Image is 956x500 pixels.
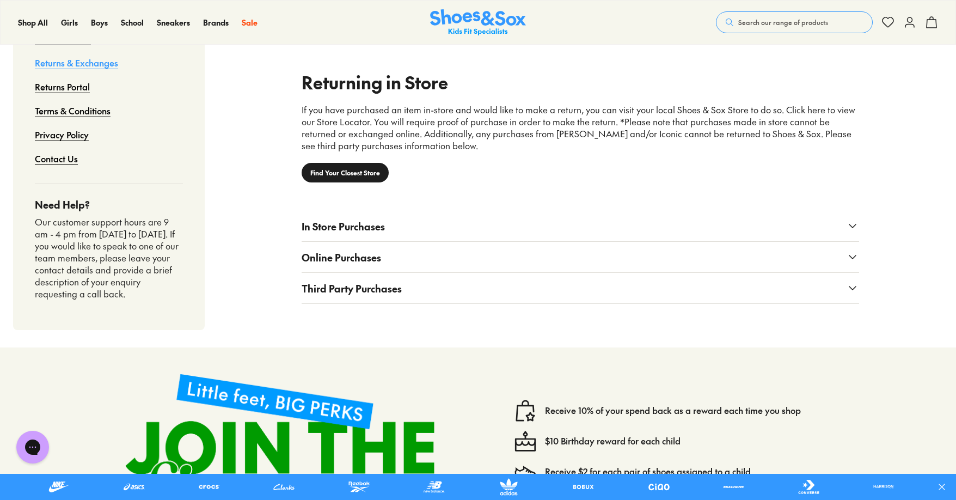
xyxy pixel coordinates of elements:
span: Third Party Purchases [302,281,402,296]
a: School [121,17,144,28]
a: Receive 10% of your spend back as a reward each time you shop [545,405,801,417]
a: Terms & Conditions [35,99,111,123]
a: Returns Portal [35,75,90,99]
button: Search our range of products [716,11,873,33]
span: Search our range of products [738,17,828,27]
a: Shoes & Sox [430,9,526,36]
h2: Returning in Store [302,69,859,95]
a: Receive $2 for each pair of shoes assigned to a child [545,466,751,478]
img: vector1.svg [514,400,536,422]
a: Girls [61,17,78,28]
img: SNS_Logo_Responsive.svg [430,9,526,36]
h4: Need Help? [35,197,183,212]
a: Contact Us [35,147,78,170]
button: In Store Purchases [302,211,859,241]
a: $10 Birthday reward for each child [545,435,681,447]
a: Boys [91,17,108,28]
button: Online Purchases [302,242,859,272]
span: Online Purchases [302,250,381,265]
iframe: Gorgias live chat messenger [11,427,54,467]
img: cake--candle-birthday-event-special-sweet-cake-bake.svg [514,430,536,452]
a: Privacy Policy [35,123,89,147]
span: In Store Purchases [302,219,385,234]
a: Returns & Exchanges [35,51,118,75]
p: Our customer support hours are 9 am - 4 pm from [DATE] to [DATE]. If you would like to speak to o... [35,216,183,300]
a: Sale [242,17,258,28]
a: Shop All [18,17,48,28]
a: Find Your Closest Store [302,163,389,182]
img: Vector_3098.svg [514,461,536,483]
button: Third Party Purchases [302,273,859,303]
a: Brands [203,17,229,28]
a: Sneakers [157,17,190,28]
p: If you have purchased an item in-store and would like to make a return, you can visit your local ... [302,104,859,152]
